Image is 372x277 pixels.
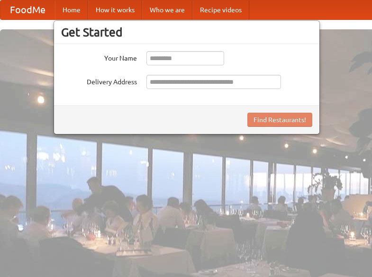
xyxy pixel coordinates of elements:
[61,75,137,87] label: Delivery Address
[55,0,88,19] a: Home
[247,113,312,127] button: Find Restaurants!
[61,25,312,39] h3: Get Started
[61,51,137,63] label: Your Name
[88,0,142,19] a: How it works
[192,0,249,19] a: Recipe videos
[142,0,192,19] a: Who we are
[0,0,55,19] a: FoodMe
